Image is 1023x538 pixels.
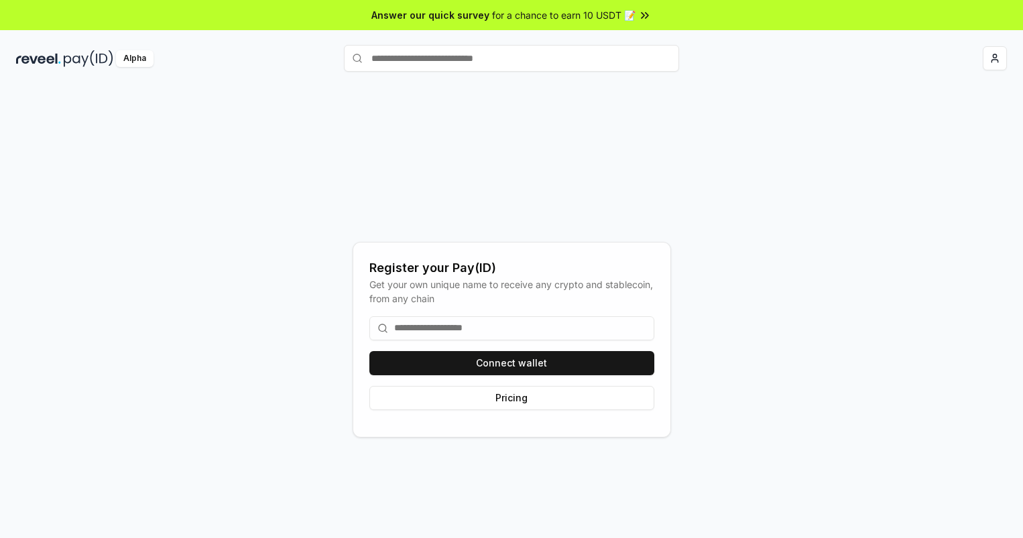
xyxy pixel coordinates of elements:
img: pay_id [64,50,113,67]
button: Pricing [369,386,654,410]
div: Register your Pay(ID) [369,259,654,277]
div: Get your own unique name to receive any crypto and stablecoin, from any chain [369,277,654,306]
img: reveel_dark [16,50,61,67]
button: Connect wallet [369,351,654,375]
span: Answer our quick survey [371,8,489,22]
span: for a chance to earn 10 USDT 📝 [492,8,636,22]
div: Alpha [116,50,154,67]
